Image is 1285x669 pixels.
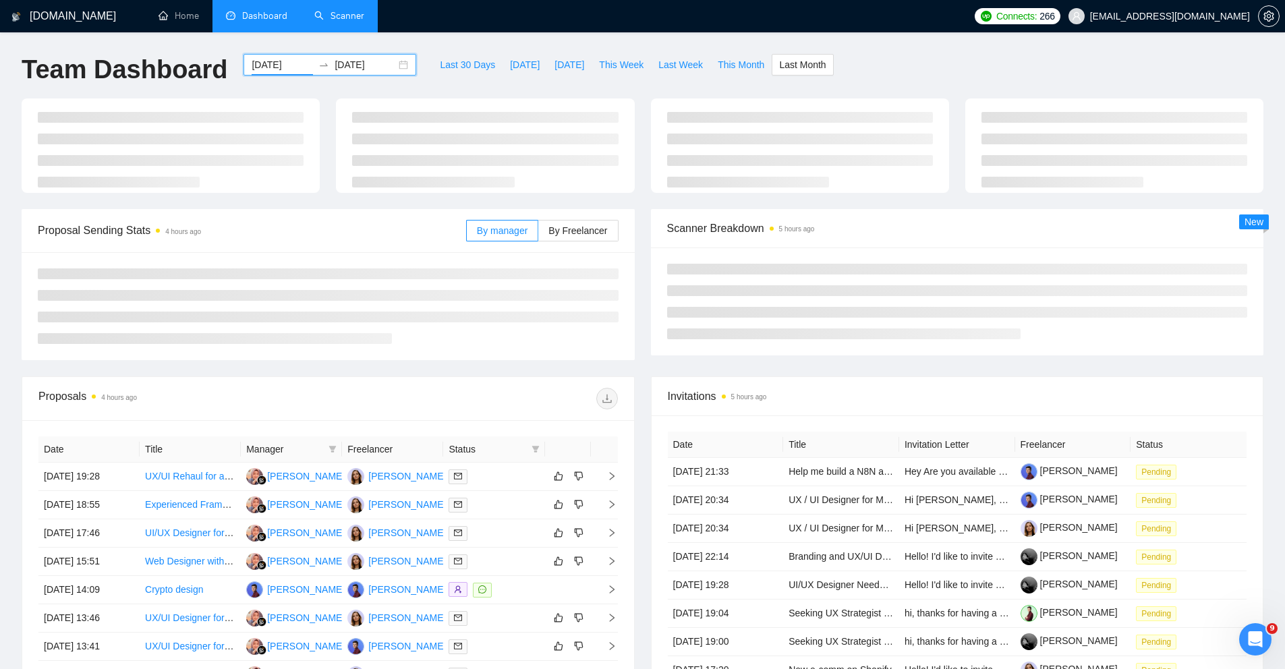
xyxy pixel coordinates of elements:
span: filter [326,439,339,459]
a: Crypto design [145,584,203,595]
th: Status [1131,432,1247,458]
span: This Week [599,57,644,72]
td: [DATE] 14:09 [38,576,140,604]
a: [PERSON_NAME] [1021,550,1118,561]
div: [PERSON_NAME] [267,497,345,512]
button: like [550,525,567,541]
a: [PERSON_NAME] [1021,465,1118,476]
img: AK [347,638,364,655]
td: [DATE] 19:28 [668,571,784,600]
a: [PERSON_NAME] [1021,522,1118,533]
a: NS[PERSON_NAME] [246,555,345,566]
span: Last Month [779,57,826,72]
span: dislike [574,527,583,538]
a: NS[PERSON_NAME] [246,612,345,622]
a: [PERSON_NAME] [1021,494,1118,504]
span: like [554,641,563,651]
a: Pending [1136,579,1182,590]
td: Crypto design [140,576,241,604]
a: searchScanner [314,10,364,22]
td: UX/UI Rehaul for a grant application prep platform [140,463,241,491]
a: Pending [1136,636,1182,647]
div: [PERSON_NAME] [368,610,446,625]
a: NS[PERSON_NAME] [246,498,345,509]
time: 5 hours ago [731,393,767,401]
button: Last 30 Days [432,54,503,76]
span: like [554,471,563,482]
span: Pending [1136,578,1176,593]
span: dislike [574,556,583,566]
span: filter [532,445,540,453]
img: c1BKRfeXWqy8uxsVXOyWlbCmhLOaYVRZhG1AF8lz3gjmfjet24XWdPW71_eg2D2-YY [1021,463,1037,480]
th: Manager [241,436,342,463]
td: [DATE] 20:34 [668,486,784,515]
td: UX / UI Designer for Music Platform [783,486,899,515]
button: dislike [571,610,587,626]
span: mail [454,614,462,622]
span: mail [454,642,462,650]
span: Pending [1136,606,1176,621]
a: Pending [1136,608,1182,618]
button: dislike [571,638,587,654]
span: [DATE] [510,57,540,72]
a: Seeking UX Strategist & Designer for Figma Case Study (Framer to Figma Scroller) [789,608,1137,618]
th: Title [783,432,899,458]
span: Status [449,442,525,457]
td: Web Designer with Figma Experience [140,548,241,576]
span: Invitations [668,388,1247,405]
td: [DATE] 20:34 [668,515,784,543]
span: right [596,585,617,594]
button: setting [1258,5,1280,27]
span: Pending [1136,493,1176,508]
img: gigradar-bm.png [257,560,266,570]
input: End date [335,57,396,72]
img: gigradar-bm.png [257,617,266,627]
span: Last Week [658,57,703,72]
img: logo [11,6,21,28]
a: AS[PERSON_NAME] [347,498,446,509]
div: [PERSON_NAME] [267,554,345,569]
a: Seeking UX Strategist & Designer for Figma Case Study (Framer to Figma Scroller) [789,636,1137,647]
td: Seeking UX Strategist & Designer for Figma Case Study (Framer to Figma Scroller) [783,628,899,656]
span: right [596,500,617,509]
img: NS [246,525,263,542]
td: [DATE] 17:46 [38,519,140,548]
td: [DATE] 13:41 [38,633,140,661]
button: dislike [571,468,587,484]
span: mail [454,557,462,565]
span: right [596,613,617,622]
button: Last Week [651,54,710,76]
span: [DATE] [554,57,584,72]
td: UI/UX Designer for Modern and Clean Booking App [140,519,241,548]
a: NS[PERSON_NAME] [246,527,345,537]
td: [DATE] 19:00 [668,628,784,656]
td: [DATE] 22:14 [668,543,784,571]
span: dislike [574,641,583,651]
img: NS [246,496,263,513]
span: New [1245,216,1263,227]
img: gigradar-bm.png [257,645,266,655]
a: Pending [1136,466,1182,477]
th: Date [38,436,140,463]
td: UX / UI Designer for Music Platform [783,515,899,543]
span: like [554,612,563,623]
span: mail [454,500,462,508]
span: By Freelancer [548,225,607,236]
td: [DATE] 19:04 [668,600,784,628]
td: UI/UX Designer Needed for Mobile App Development [783,571,899,600]
span: like [554,556,563,566]
a: UX/UI Designer for Gamified Accounting MVP (7 Screens) [145,641,388,651]
div: [PERSON_NAME] [368,525,446,540]
span: dashboard [226,11,235,20]
a: Experienced Framer Designer for Website Improvement [145,499,379,510]
div: [PERSON_NAME] [368,582,446,597]
img: upwork-logo.png [981,11,992,22]
img: c13OfBxxy4Z7cAa4a-VYZfVzf0gcvrYOtOwbMsWVLwVi9A-qAcslrc3Nnr2ypmM5Nl [1021,577,1037,593]
div: [PERSON_NAME] [267,639,345,653]
img: AS [347,610,364,627]
img: AK [347,581,364,598]
img: NS [246,638,263,655]
span: to [318,59,329,70]
span: like [554,499,563,510]
div: [PERSON_NAME] [368,554,446,569]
